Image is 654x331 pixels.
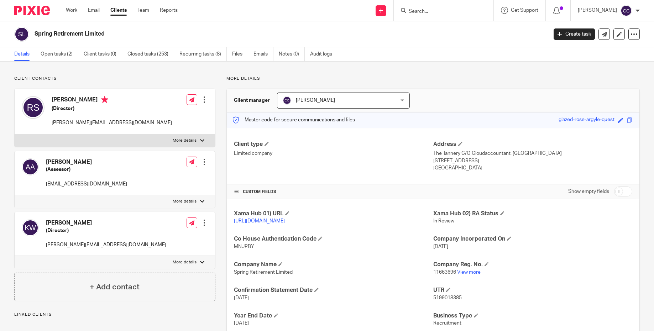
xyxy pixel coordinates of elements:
h4: + Add contact [90,282,140,293]
p: More details [173,199,197,204]
h4: Client type [234,141,433,148]
a: Files [232,47,248,61]
a: Open tasks (2) [41,47,78,61]
img: Pixie [14,6,50,15]
a: Email [88,7,100,14]
img: svg%3E [22,219,39,236]
a: Audit logs [310,47,338,61]
p: Master code for secure communications and files [232,116,355,124]
a: Clients [110,7,127,14]
p: [PERSON_NAME] [578,7,617,14]
a: Emails [253,47,273,61]
p: Linked clients [14,312,215,317]
h4: UTR [433,287,632,294]
img: svg%3E [22,96,45,119]
h4: Co House Authentication Code [234,235,433,243]
h4: Company Name [234,261,433,268]
h2: Spring Retirement Limited [35,30,441,38]
p: [GEOGRAPHIC_DATA] [433,164,632,172]
div: glazed-rose-argyle-quest [559,116,614,124]
h4: Company Reg. No. [433,261,632,268]
a: Client tasks (0) [84,47,122,61]
span: Get Support [511,8,538,13]
span: [DATE] [234,295,249,300]
a: Details [14,47,35,61]
span: 11663696 [433,270,456,275]
p: More details [173,138,197,143]
h4: Year End Date [234,312,433,320]
h4: Confirmation Statement Date [234,287,433,294]
span: [DATE] [234,321,249,326]
span: In Review [433,219,454,224]
h5: (Director) [46,227,166,234]
h5: (Director) [52,105,172,112]
img: svg%3E [621,5,632,16]
a: View more [457,270,481,275]
h4: Address [433,141,632,148]
i: Primary [101,96,108,103]
input: Search [408,9,472,15]
a: Notes (0) [279,47,305,61]
h4: Business Type [433,312,632,320]
h4: CUSTOM FIELDS [234,189,433,195]
p: The Tannery C/O Cloudaccountant, [GEOGRAPHIC_DATA] [433,150,632,157]
a: Work [66,7,77,14]
a: Reports [160,7,178,14]
p: [PERSON_NAME][EMAIL_ADDRESS][DOMAIN_NAME] [52,119,172,126]
h4: [PERSON_NAME] [46,219,166,227]
span: Spring Retirement Limited [234,270,293,275]
h5: (Assessor) [46,166,127,173]
p: Limited company [234,150,433,157]
span: [DATE] [433,244,448,249]
p: More details [173,259,197,265]
span: MNJPBY [234,244,254,249]
label: Show empty fields [568,188,609,195]
h4: [PERSON_NAME] [46,158,127,166]
span: 5199018385 [433,295,462,300]
a: Create task [554,28,595,40]
p: Client contacts [14,76,215,82]
p: [EMAIL_ADDRESS][DOMAIN_NAME] [46,180,127,188]
a: Recurring tasks (8) [179,47,227,61]
h4: Xama Hub 01) URL [234,210,433,217]
h4: Company Incorporated On [433,235,632,243]
img: svg%3E [14,27,29,42]
span: [PERSON_NAME] [296,98,335,103]
img: svg%3E [283,96,291,105]
a: [URL][DOMAIN_NAME] [234,219,285,224]
p: [PERSON_NAME][EMAIL_ADDRESS][DOMAIN_NAME] [46,241,166,248]
h4: [PERSON_NAME] [52,96,172,105]
a: Closed tasks (253) [127,47,174,61]
h3: Client manager [234,97,270,104]
p: [STREET_ADDRESS] [433,157,632,164]
a: Team [137,7,149,14]
h4: Xama Hub 02) RA Status [433,210,632,217]
p: More details [226,76,640,82]
img: svg%3E [22,158,39,175]
span: Recruitment [433,321,461,326]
